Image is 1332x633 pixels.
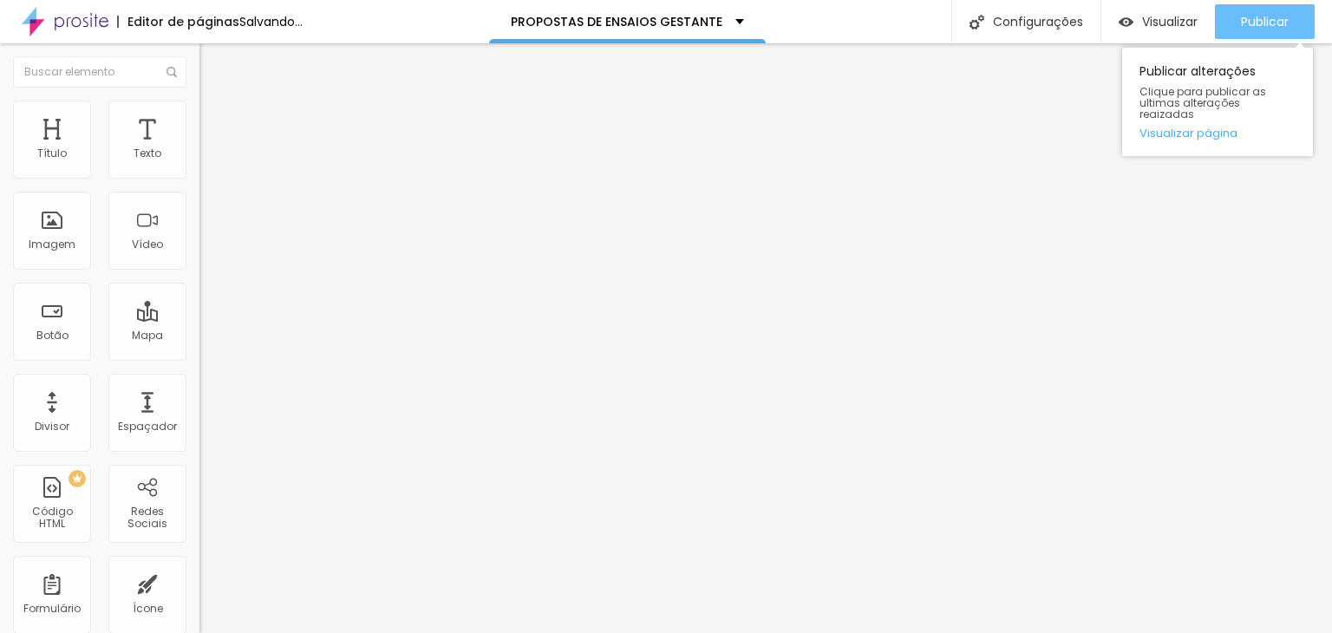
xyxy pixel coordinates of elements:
div: Texto [134,147,161,160]
div: Divisor [35,421,69,433]
img: Icone [166,67,177,77]
img: Icone [970,15,984,29]
p: PROPOSTAS DE ENSAIOS GESTANTE [511,16,722,28]
div: Formulário [23,603,81,615]
div: Botão [36,330,69,342]
span: Visualizar [1142,15,1198,29]
span: Publicar [1241,15,1289,29]
div: Ícone [133,603,163,615]
div: Código HTML [17,506,86,531]
div: Editor de páginas [117,16,239,28]
div: Imagem [29,238,75,251]
button: Visualizar [1101,4,1215,39]
div: Salvando... [239,16,303,28]
div: Publicar alterações [1122,48,1313,156]
iframe: Editor [199,43,1332,633]
div: Título [37,147,67,160]
div: Vídeo [132,238,163,251]
span: Clique para publicar as ultimas alterações reaizadas [1139,86,1296,121]
input: Buscar elemento [13,56,186,88]
button: Publicar [1215,4,1315,39]
div: Mapa [132,330,163,342]
div: Espaçador [118,421,177,433]
img: view-1.svg [1119,15,1133,29]
a: Visualizar página [1139,127,1296,139]
div: Redes Sociais [113,506,181,531]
